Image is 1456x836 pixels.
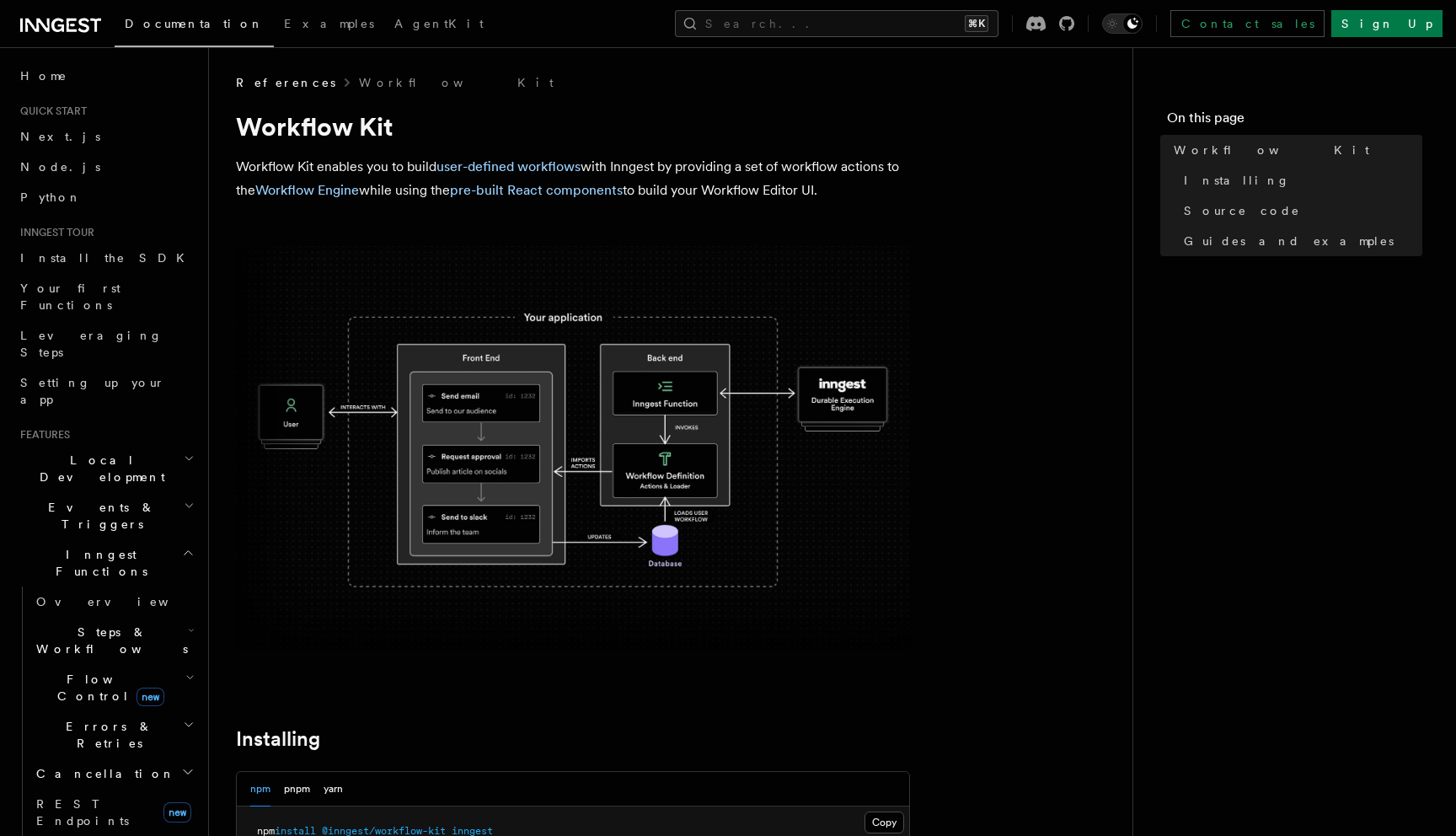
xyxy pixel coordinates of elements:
[13,182,198,212] a: Python
[1184,233,1394,249] span: Guides and examples
[29,718,183,752] span: Errors & Retries
[20,160,100,174] span: Node.js
[125,17,264,30] span: Documentation
[29,765,175,782] span: Cancellation
[29,789,198,836] a: REST Endpointsnew
[1167,135,1422,165] a: Workflow Kit
[29,617,198,664] button: Steps & Workflows
[13,243,198,273] a: Install the SDK
[864,812,904,833] button: Copy
[436,158,581,174] a: user-defined workflows
[236,74,335,91] span: References
[13,152,198,182] a: Node.js
[29,624,188,657] span: Steps & Workflows
[29,587,198,617] a: Overview
[13,104,87,118] span: Quick start
[13,367,198,415] a: Setting up your app
[255,182,359,198] a: Workflow Engine
[13,445,198,492] button: Local Development
[20,190,82,204] span: Python
[1331,10,1443,37] a: Sign Up
[1174,142,1369,158] span: Workflow Kit
[13,539,198,587] button: Inngest Functions
[29,758,198,789] button: Cancellation
[13,499,184,533] span: Events & Triggers
[284,17,374,30] span: Examples
[284,772,310,807] button: pnpm
[29,671,185,705] span: Flow Control
[20,281,120,312] span: Your first Functions
[20,376,165,406] span: Setting up your app
[1177,196,1422,226] a: Source code
[29,711,198,758] button: Errors & Retries
[236,155,910,202] p: Workflow Kit enables you to build with Inngest by providing a set of workflow actions to the whil...
[13,428,70,442] span: Features
[20,251,195,265] span: Install the SDK
[324,772,343,807] button: yarn
[13,452,184,485] span: Local Development
[1177,226,1422,256] a: Guides and examples
[675,10,998,37] button: Search...⌘K
[115,5,274,47] a: Documentation
[1170,10,1325,37] a: Contact sales
[163,802,191,823] span: new
[274,5,384,46] a: Examples
[20,130,100,143] span: Next.js
[359,74,554,91] a: Workflow Kit
[13,226,94,239] span: Inngest tour
[450,182,623,198] a: pre-built React components
[1102,13,1143,34] button: Toggle dark mode
[13,273,198,320] a: Your first Functions
[13,61,198,91] a: Home
[13,546,182,580] span: Inngest Functions
[36,595,210,608] span: Overview
[236,727,320,751] a: Installing
[965,15,988,32] kbd: ⌘K
[394,17,484,30] span: AgentKit
[13,320,198,367] a: Leveraging Steps
[1177,165,1422,196] a: Installing
[1184,172,1290,189] span: Installing
[20,67,67,84] span: Home
[13,121,198,152] a: Next.js
[136,688,164,706] span: new
[384,5,494,46] a: AgentKit
[29,664,198,711] button: Flow Controlnew
[250,772,270,807] button: npm
[20,329,163,359] span: Leveraging Steps
[236,111,910,142] h1: Workflow Kit
[236,246,910,650] img: The Workflow Kit provides a Workflow Engine to compose workflow actions on the back end and a set...
[1167,108,1422,135] h4: On this page
[36,797,129,828] span: REST Endpoints
[1184,202,1300,219] span: Source code
[13,492,198,539] button: Events & Triggers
